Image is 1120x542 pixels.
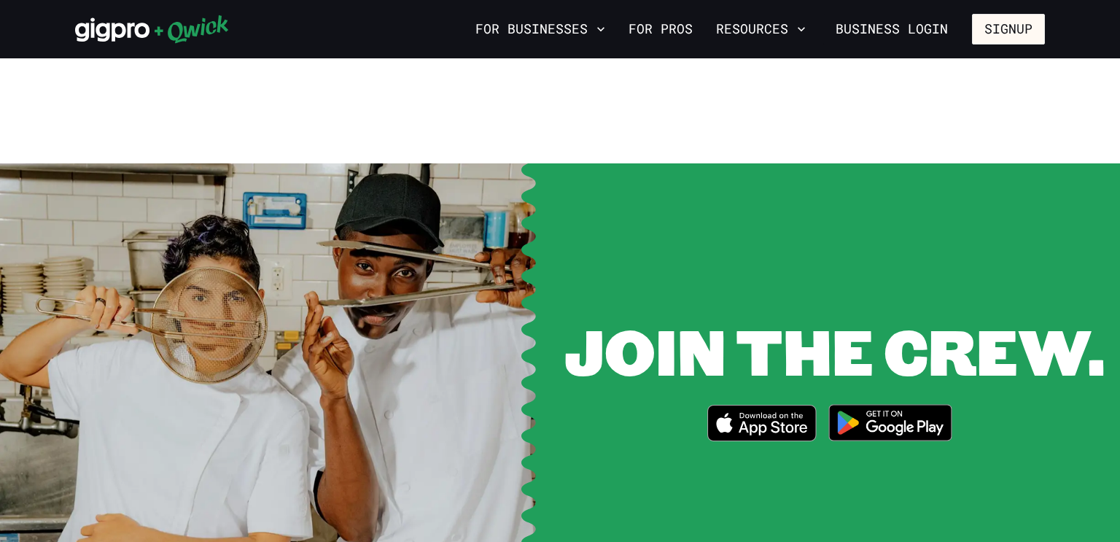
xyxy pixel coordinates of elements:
[820,395,961,450] img: Get it on Google Play
[972,14,1045,44] button: Signup
[564,309,1105,392] span: JOIN THE CREW.
[623,17,699,42] a: For Pros
[707,405,817,446] a: Download on the App Store
[710,17,812,42] button: Resources
[823,14,960,44] a: Business Login
[470,17,611,42] button: For Businesses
